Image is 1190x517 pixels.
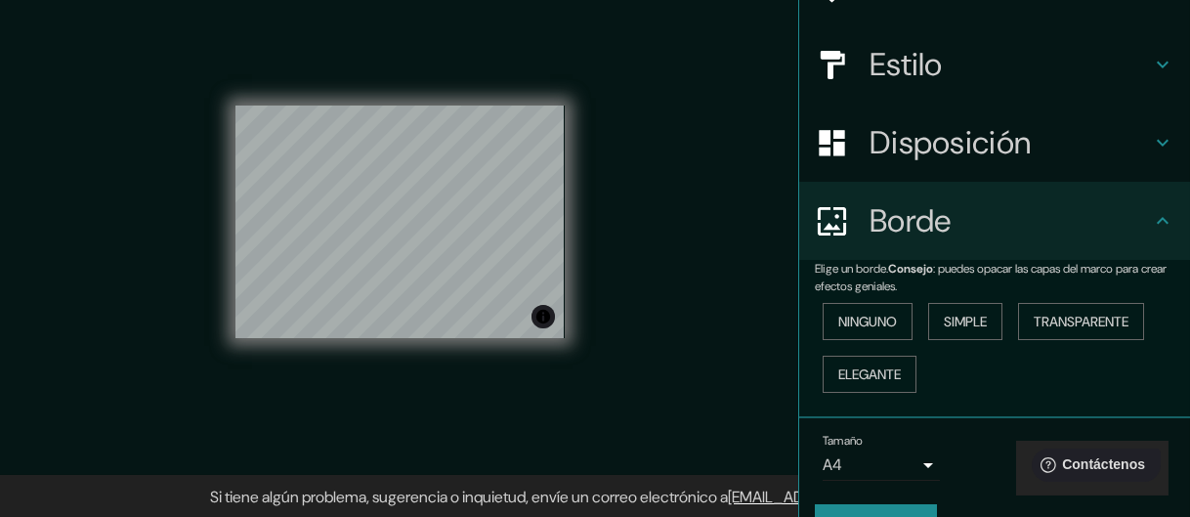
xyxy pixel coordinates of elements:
[815,261,888,277] font: Elige un borde.
[531,305,555,328] button: Activar o desactivar atribución
[823,303,913,340] button: Ninguno
[823,450,940,481] div: A4
[235,106,565,338] canvas: Mapa
[799,182,1190,260] div: Borde
[944,313,987,330] font: Simple
[870,44,943,85] font: Estilo
[870,200,952,241] font: Borde
[211,487,729,507] font: Si tiene algún problema, sugerencia o inquietud, envíe un correo electrónico a
[815,261,1167,294] font: : puedes opacar las capas del marco para crear efectos geniales.
[823,433,863,449] font: Tamaño
[1016,441,1169,495] iframe: Lanzador de widgets de ayuda
[888,261,933,277] font: Consejo
[1018,303,1144,340] button: Transparente
[838,313,897,330] font: Ninguno
[1034,313,1128,330] font: Transparente
[799,25,1190,104] div: Estilo
[870,122,1031,163] font: Disposición
[799,104,1190,182] div: Disposición
[823,356,916,393] button: Elegante
[729,487,970,507] a: [EMAIL_ADDRESS][DOMAIN_NAME]
[823,454,842,475] font: A4
[838,366,901,383] font: Elegante
[928,303,1002,340] button: Simple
